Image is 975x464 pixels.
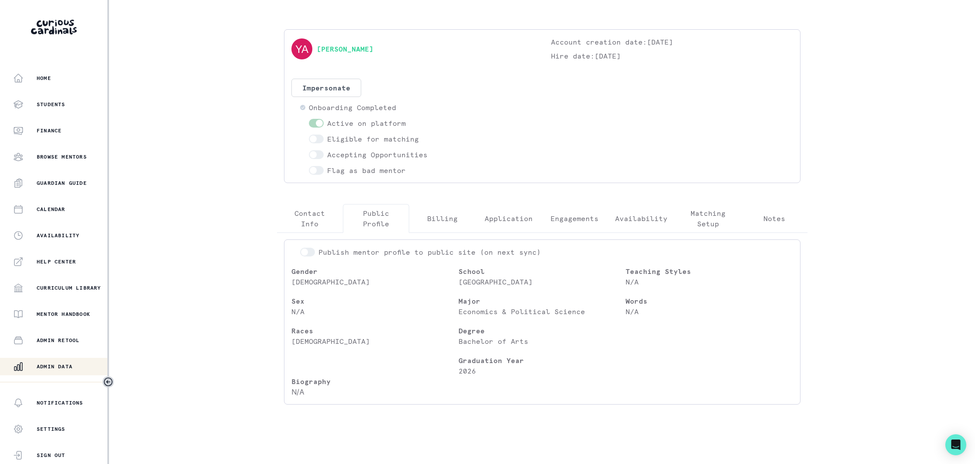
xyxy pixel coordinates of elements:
[37,232,79,239] p: Availability
[626,306,793,317] p: N/A
[317,44,373,54] a: [PERSON_NAME]
[458,296,626,306] p: Major
[291,296,458,306] p: Sex
[551,213,599,224] p: Engagements
[458,325,626,336] p: Degree
[291,376,793,387] p: Biography
[626,266,793,277] p: Teaching Styles
[458,336,626,346] p: Bachelor of Arts
[458,306,626,317] p: Economics & Political Science
[37,258,76,265] p: Help Center
[291,325,458,336] p: Races
[31,20,77,35] img: Curious Cardinals Logo
[37,180,87,187] p: Guardian Guide
[318,247,541,257] p: Publish mentor profile to public site (on next sync)
[458,366,626,376] p: 2026
[615,213,667,224] p: Availability
[626,296,793,306] p: Words
[37,311,90,318] p: Mentor Handbook
[485,213,533,224] p: Application
[427,213,458,224] p: Billing
[327,149,428,160] p: Accepting Opportunities
[291,277,458,287] p: [DEMOGRAPHIC_DATA]
[37,206,65,213] p: Calendar
[37,284,101,291] p: Curriculum Library
[458,266,626,277] p: School
[37,426,65,433] p: Settings
[284,208,336,229] p: Contact Info
[945,434,966,455] div: Open Intercom Messenger
[37,101,65,108] p: Students
[291,38,312,59] img: svg
[327,118,406,128] p: Active on platform
[103,376,114,388] button: Toggle sidebar
[291,336,458,346] p: [DEMOGRAPHIC_DATA]
[291,79,361,97] button: Impersonate
[327,165,406,176] p: Flag as bad mentor
[291,388,304,396] span: N/A
[37,452,65,459] p: Sign Out
[682,208,734,229] p: Matching Setup
[309,102,396,113] p: Onboarding Completed
[763,213,785,224] p: Notes
[37,75,51,82] p: Home
[291,266,458,277] p: Gender
[37,153,87,160] p: Browse Mentors
[551,37,793,47] p: Account creation date: [DATE]
[291,306,458,317] p: N/A
[37,399,83,406] p: Notifications
[458,277,626,287] p: [GEOGRAPHIC_DATA]
[327,134,419,144] p: Eligible for matching
[37,363,72,370] p: Admin Data
[458,355,626,366] p: Graduation Year
[37,127,62,134] p: Finance
[37,337,79,344] p: Admin Retool
[626,277,793,287] p: N/A
[551,51,793,61] p: Hire date: [DATE]
[350,208,402,229] p: Public Profile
